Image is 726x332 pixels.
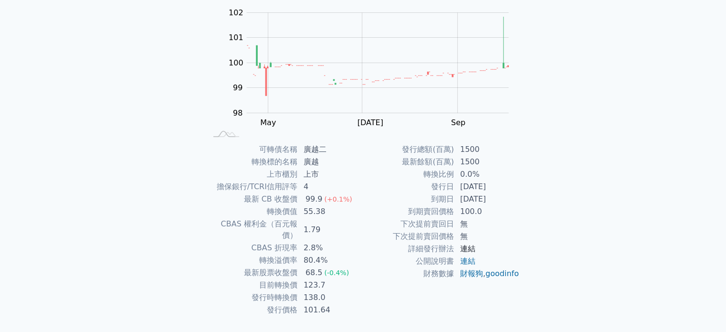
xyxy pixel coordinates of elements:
[363,143,454,156] td: 發行總額(百萬)
[233,83,242,92] tspan: 99
[460,244,475,253] a: 連結
[485,269,519,278] a: goodinfo
[207,304,298,316] td: 發行價格
[298,291,363,304] td: 138.0
[454,230,520,243] td: 無
[454,168,520,181] td: 0.0%
[454,181,520,193] td: [DATE]
[207,143,298,156] td: 可轉債名稱
[304,193,325,205] div: 99.9
[454,193,520,205] td: [DATE]
[207,254,298,267] td: 轉換溢價率
[363,181,454,193] td: 發行日
[454,218,520,230] td: 無
[207,279,298,291] td: 目前轉換價
[460,257,475,266] a: 連結
[207,242,298,254] td: CBAS 折現率
[298,143,363,156] td: 廣越二
[363,268,454,280] td: 財務數據
[207,218,298,242] td: CBAS 權利金（百元報價）
[298,168,363,181] td: 上市
[451,118,465,127] tspan: Sep
[207,267,298,279] td: 最新股票收盤價
[260,118,276,127] tspan: May
[298,279,363,291] td: 123.7
[207,205,298,218] td: 轉換價值
[678,286,726,332] iframe: Chat Widget
[298,218,363,242] td: 1.79
[363,205,454,218] td: 到期賣回價格
[363,230,454,243] td: 下次提前賣回價格
[207,291,298,304] td: 發行時轉換價
[229,33,243,42] tspan: 101
[217,8,523,127] g: Chart
[207,181,298,193] td: 擔保銀行/TCRI信用評等
[298,156,363,168] td: 廣越
[358,118,383,127] tspan: [DATE]
[207,193,298,205] td: 最新 CB 收盤價
[298,304,363,316] td: 101.64
[324,269,349,277] span: (-0.4%)
[207,168,298,181] td: 上市櫃別
[678,286,726,332] div: 聊天小工具
[207,156,298,168] td: 轉換標的名稱
[233,108,242,118] tspan: 98
[363,168,454,181] td: 轉換比例
[363,218,454,230] td: 下次提前賣回日
[298,254,363,267] td: 80.4%
[454,143,520,156] td: 1500
[298,242,363,254] td: 2.8%
[454,156,520,168] td: 1500
[229,58,243,67] tspan: 100
[363,255,454,268] td: 公開說明書
[363,243,454,255] td: 詳細發行辦法
[304,267,325,278] div: 68.5
[363,156,454,168] td: 最新餘額(百萬)
[454,268,520,280] td: ,
[229,8,243,17] tspan: 102
[460,269,483,278] a: 財報狗
[324,195,352,203] span: (+0.1%)
[298,205,363,218] td: 55.38
[363,193,454,205] td: 到期日
[454,205,520,218] td: 100.0
[298,181,363,193] td: 4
